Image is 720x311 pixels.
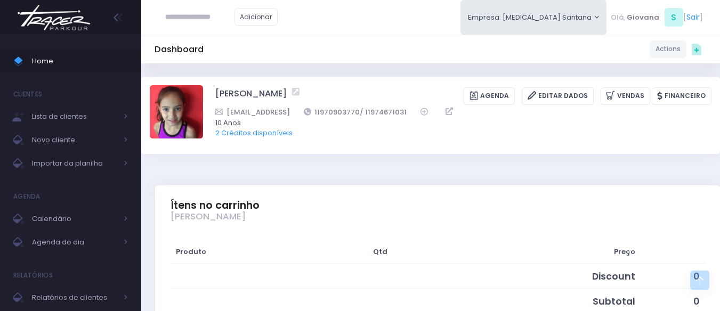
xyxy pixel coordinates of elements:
a: [EMAIL_ADDRESS] [215,107,290,118]
td: 0 [640,264,704,289]
span: Importar da planilha [32,157,117,170]
a: Vendas [601,87,650,105]
a: Sair [686,12,700,23]
a: Financeiro [652,87,711,105]
th: Produto [171,240,331,264]
a: 11970903770/ 11974671031 [304,107,407,118]
a: Agenda [464,87,515,105]
a: Adicionar [234,8,278,26]
img: BEATRIZ PIVATO [150,85,203,138]
h4: Agenda [13,186,41,207]
span: Giovana [627,12,659,23]
th: Preço [429,240,640,264]
span: Lista de clientes [32,110,117,124]
span: Home [32,54,128,68]
span: 10 Anos [215,118,698,128]
span: Ítens no carrinho [171,199,260,211]
span: Relatórios de clientes [32,291,117,305]
th: Qtd [331,240,429,264]
h4: Relatórios [13,265,53,286]
h5: Dashboard [155,44,204,55]
a: 2 Créditos disponíveis [215,128,293,138]
a: [PERSON_NAME] [215,87,287,105]
span: Agenda do dia [32,235,117,249]
a: Editar Dados [522,87,594,105]
span: Calendário [32,212,117,226]
h4: Clientes [13,84,42,105]
span: S [665,8,683,27]
td: Discount [429,264,640,289]
span: Olá, [611,12,625,23]
div: [ ] [606,5,707,29]
span: [PERSON_NAME] [171,211,246,222]
a: Actions [650,40,686,58]
span: Novo cliente [32,133,117,147]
